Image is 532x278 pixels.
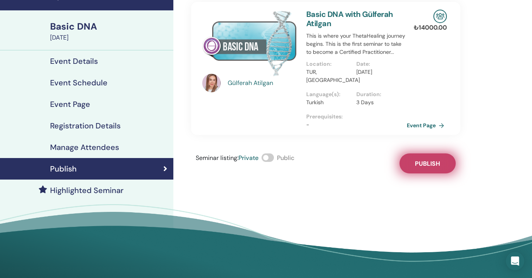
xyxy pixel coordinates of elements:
p: - [306,121,407,129]
img: Basic DNA [202,10,297,76]
p: TUR, [GEOGRAPHIC_DATA] [306,68,352,84]
p: Location : [306,60,352,68]
div: Basic DNA [50,20,169,33]
h4: Event Details [50,57,98,66]
a: Basic DNA[DATE] [45,20,173,42]
a: Event Page [407,120,447,131]
span: Public [277,154,294,162]
h4: Registration Details [50,121,121,130]
h4: Highlighted Seminar [50,186,124,195]
h4: Manage Attendees [50,143,119,152]
p: This is where your ThetaHealing journey begins. This is the first seminar to take to become a Cer... [306,32,407,56]
h4: Publish [50,164,77,173]
a: Basic DNA with Gülferah Atilgan [306,9,393,28]
img: In-Person Seminar [433,10,447,23]
p: Date : [356,60,402,68]
p: 3 Days [356,98,402,107]
span: Private [238,154,258,162]
button: Publish [399,153,456,173]
div: Open Intercom Messenger [506,252,524,270]
img: default.jpg [202,74,221,92]
span: Seminar listing : [196,154,238,162]
span: Publish [415,160,440,168]
p: Turkish [306,98,352,107]
p: Duration : [356,90,402,98]
a: Gülferah Atilgan [228,78,299,88]
h4: Event Page [50,100,90,109]
div: [DATE] [50,33,169,42]
p: ₺ 14000.00 [414,23,447,32]
p: Language(s) : [306,90,352,98]
p: [DATE] [356,68,402,76]
h4: Event Schedule [50,78,107,87]
p: Prerequisites : [306,113,407,121]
